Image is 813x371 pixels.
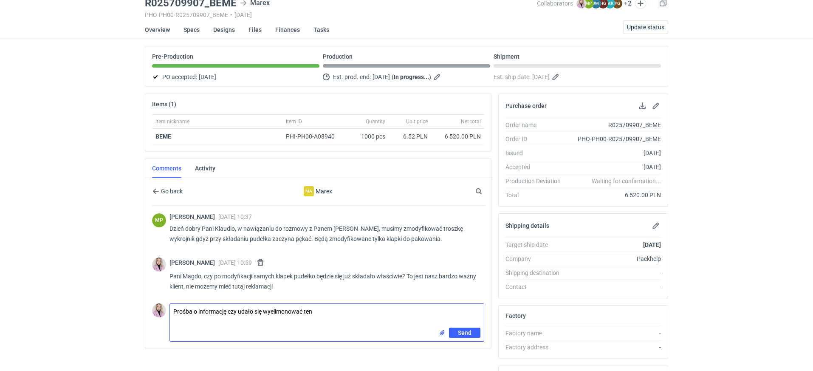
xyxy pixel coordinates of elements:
[505,269,567,277] div: Shipping destination
[651,101,661,111] button: Edit purchase order
[567,121,661,129] div: R025709907_BEME
[627,24,664,30] span: Update status
[394,74,429,80] strong: In progress...
[449,328,480,338] button: Send
[313,20,329,39] a: Tasks
[505,255,567,263] div: Company
[323,72,490,82] div: Est. prod. end:
[230,11,232,18] span: •
[366,118,385,125] span: Quantity
[155,133,171,140] a: BEME
[461,118,481,125] span: Net total
[304,186,314,196] div: Marex
[183,20,200,39] a: Specs
[152,213,166,227] figcaption: MP
[218,213,252,220] span: [DATE] 10:37
[286,118,302,125] span: Item ID
[429,74,431,80] em: )
[494,72,661,82] div: Est. ship date:
[323,53,353,60] p: Production
[592,177,661,185] em: Waiting for confirmation...
[505,329,567,337] div: Factory name
[152,72,319,82] div: PO accepted:
[567,135,661,143] div: PHO-PH00-R025709907_BEME
[567,149,661,157] div: [DATE]
[458,330,471,336] span: Send
[275,20,300,39] a: Finances
[567,191,661,199] div: 6 520.00 PLN
[159,188,183,194] span: Go back
[169,259,218,266] span: [PERSON_NAME]
[505,191,567,199] div: Total
[505,283,567,291] div: Contact
[406,118,428,125] span: Unit price
[304,186,314,196] figcaption: Ma
[346,129,389,144] div: 1000 pcs
[155,118,189,125] span: Item nickname
[474,186,501,196] input: Search
[567,269,661,277] div: -
[373,72,390,82] span: [DATE]
[643,241,661,248] strong: [DATE]
[637,101,647,111] button: Download PO
[145,20,170,39] a: Overview
[195,159,215,178] a: Activity
[505,343,567,351] div: Factory address
[505,177,567,185] div: Production Deviation
[152,101,176,108] h2: Items (1)
[152,303,166,317] img: Klaudia Wiśniewska
[505,149,567,157] div: Issued
[505,222,549,229] h2: Shipping details
[152,53,193,60] p: Pre-Production
[623,20,668,34] button: Update status
[152,258,166,272] img: Klaudia Wiśniewska
[248,186,388,196] div: Marex
[435,132,481,141] div: 6 520.00 PLN
[152,186,183,196] button: Go back
[169,224,477,244] p: Dzień dobry Pani Klaudio, w nawiązaniu do rozmowy z Panem [PERSON_NAME], musimy zmodyfikować tros...
[213,20,235,39] a: Designs
[433,72,443,82] button: Edit estimated production end date
[170,304,484,328] textarea: Prośba o informację czy udało się wyelimonować ten
[169,213,218,220] span: [PERSON_NAME]
[567,343,661,351] div: -
[651,221,661,231] button: Edit shipping details
[505,241,567,249] div: Target ship date
[494,53,519,60] p: Shipment
[286,132,343,141] div: PHI-PH00-A08940
[567,255,661,263] div: Packhelp
[567,329,661,337] div: -
[532,72,550,82] span: [DATE]
[152,213,166,227] div: Magdalena Polakowska
[567,283,661,291] div: -
[505,121,567,129] div: Order name
[505,135,567,143] div: Order ID
[248,20,262,39] a: Files
[505,163,567,171] div: Accepted
[567,163,661,171] div: [DATE]
[505,102,547,109] h2: Purchase order
[392,132,428,141] div: 6.52 PLN
[145,11,537,18] div: PHO-PH00-R025709907_BEME [DATE]
[169,271,477,292] p: Pani Magdo, czy po modyfikacji samych klapek pudełko będzie się już składało właściwie? To jest n...
[218,259,252,266] span: [DATE] 10:59
[392,74,394,80] em: (
[505,312,526,319] h2: Factory
[199,72,216,82] span: [DATE]
[152,159,181,178] a: Comments
[551,72,562,82] button: Edit estimated shipping date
